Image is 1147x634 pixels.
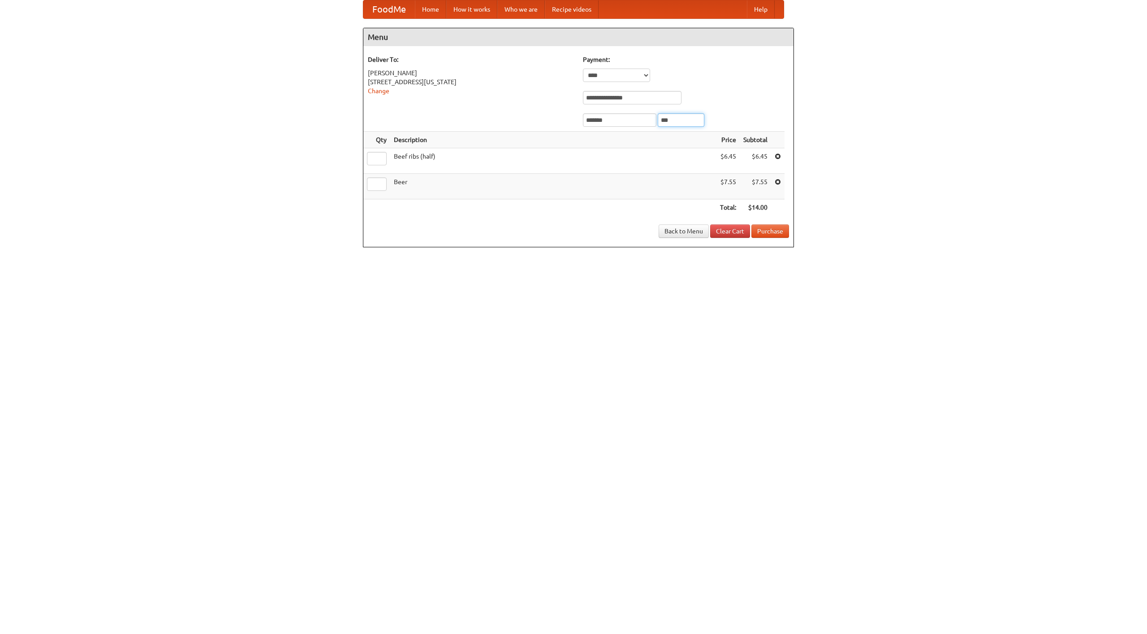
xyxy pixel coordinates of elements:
[740,132,771,148] th: Subtotal
[363,28,793,46] h4: Menu
[390,132,716,148] th: Description
[740,148,771,174] td: $6.45
[390,148,716,174] td: Beef ribs (half)
[716,148,740,174] td: $6.45
[740,199,771,216] th: $14.00
[446,0,497,18] a: How it works
[716,174,740,199] td: $7.55
[659,224,709,238] a: Back to Menu
[751,224,789,238] button: Purchase
[545,0,599,18] a: Recipe videos
[363,0,415,18] a: FoodMe
[716,199,740,216] th: Total:
[747,0,775,18] a: Help
[716,132,740,148] th: Price
[368,69,574,78] div: [PERSON_NAME]
[390,174,716,199] td: Beer
[368,87,389,95] a: Change
[368,78,574,86] div: [STREET_ADDRESS][US_STATE]
[583,55,789,64] h5: Payment:
[363,132,390,148] th: Qty
[368,55,574,64] h5: Deliver To:
[415,0,446,18] a: Home
[497,0,545,18] a: Who we are
[740,174,771,199] td: $7.55
[710,224,750,238] a: Clear Cart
